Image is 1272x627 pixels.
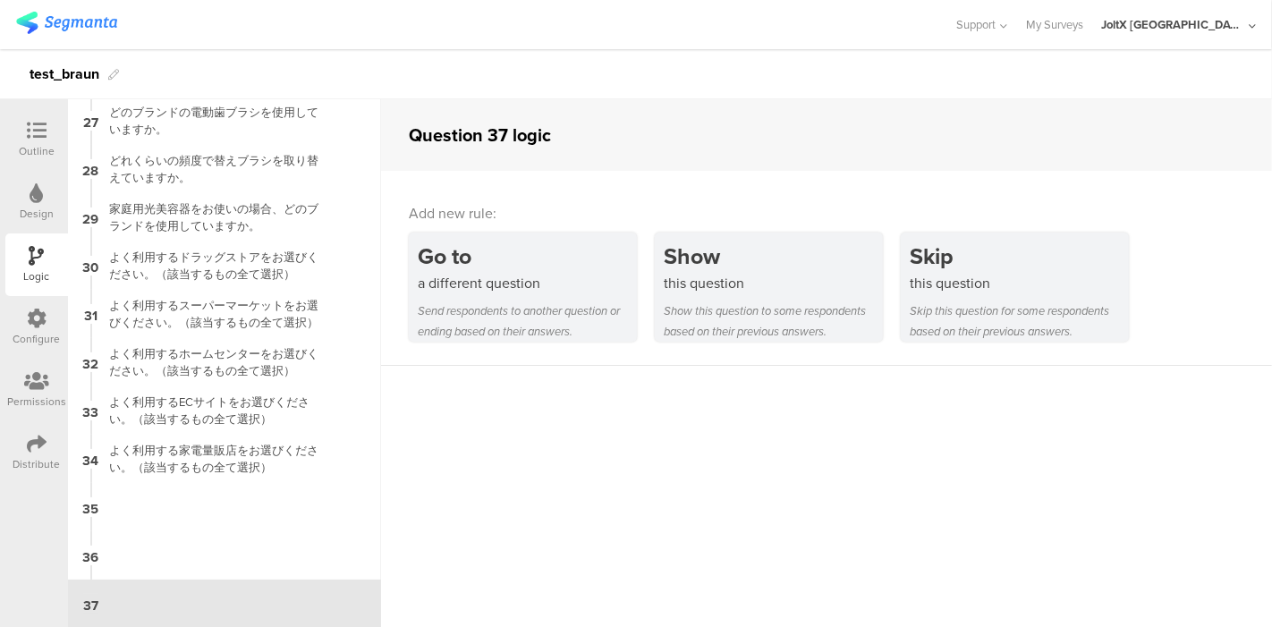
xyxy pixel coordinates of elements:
div: Outline [19,143,55,159]
div: JoltX [GEOGRAPHIC_DATA] [1101,16,1244,33]
div: Add new rule: [409,203,1246,224]
div: よく利用するECサイトをお選びください。（該当するもの全て選択） [98,394,322,428]
span: 30 [83,256,99,275]
div: test_braun [30,60,99,89]
div: Distribute [13,456,61,472]
div: Show this question to some respondents based on their previous answers. [664,301,883,342]
div: どれくらいの頻度で替えブラシを取り替えていますか。 [98,152,322,186]
div: Go to [418,240,637,273]
div: よく利用するスーパーマーケットをお選びください。（該当するもの全て選択） [98,297,322,331]
span: 29 [83,208,99,227]
div: Show [664,240,883,273]
div: Configure [13,331,61,347]
div: Skip this question for some respondents based on their previous answers. [910,301,1129,342]
div: Permissions [7,394,66,410]
span: 28 [83,159,99,179]
div: よく利用する家電量販店をお選びください。（該当するもの全て選択） [98,442,322,476]
div: よく利用するドラッグストアをお選びください。（該当するもの全て選択） [98,249,322,283]
span: 35 [83,497,99,517]
span: 37 [83,594,98,614]
div: Design [20,206,54,222]
div: Send respondents to another question or ending based on their answers. [418,301,637,342]
span: 34 [83,449,99,469]
span: 33 [83,401,99,420]
div: 家庭用光美容器をお使いの場合、どのブランドを使用していますか。 [98,200,322,234]
div: this question [664,273,883,293]
div: Question 37 logic [409,122,551,148]
div: どのブランドの電動歯ブラシを使用していますか。 [98,104,322,138]
span: 32 [83,352,99,372]
span: 27 [83,111,98,131]
div: Skip [910,240,1129,273]
div: this question [910,273,1129,293]
span: 31 [84,304,98,324]
div: Logic [24,268,50,284]
span: 36 [83,546,99,565]
div: a different question [418,273,637,293]
img: segmanta logo [16,12,117,34]
div: よく利用するホームセンターをお選びください。（該当するもの全て選択） [98,345,322,379]
span: Support [957,16,996,33]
